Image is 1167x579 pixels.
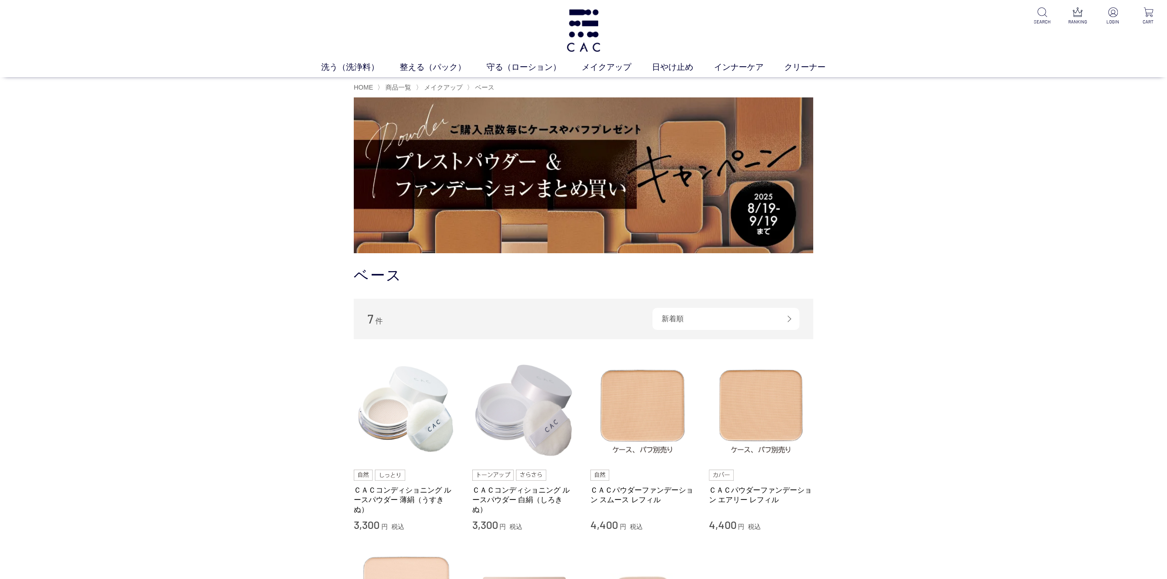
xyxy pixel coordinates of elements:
[652,61,714,74] a: 日やけ止め
[709,358,814,462] img: ＣＡＣパウダーファンデーション エアリー レフィル
[375,317,383,325] span: 件
[499,523,506,530] span: 円
[391,523,404,530] span: 税込
[709,485,814,505] a: ＣＡＣパウダーファンデーション エアリー レフィル
[620,523,626,530] span: 円
[354,266,813,285] h1: ベース
[385,84,411,91] span: 商品一覧
[375,470,405,481] img: しっとり
[472,470,514,481] img: トーンアップ
[321,61,400,74] a: 洗う（洗浄料）
[354,518,380,531] span: 3,300
[424,84,463,91] span: メイクアップ
[714,61,784,74] a: インナーケア
[354,470,373,481] img: 自然
[354,358,459,462] img: ＣＡＣコンディショニング ルースパウダー 薄絹（うすきぬ）
[473,84,494,91] a: ベース
[400,61,487,74] a: 整える（パック）
[416,83,465,92] li: 〉
[582,61,652,74] a: メイクアップ
[472,518,498,531] span: 3,300
[368,312,374,326] span: 7
[784,61,846,74] a: クリーナー
[516,470,546,481] img: さらさら
[709,470,734,481] img: カバー
[377,83,414,92] li: 〉
[381,523,388,530] span: 円
[590,358,695,462] img: ＣＡＣパウダーファンデーション スムース レフィル
[590,470,609,481] img: 自然
[475,84,494,91] span: ベース
[630,523,643,530] span: 税込
[354,84,373,91] a: HOME
[590,485,695,505] a: ＣＡＣパウダーファンデーション スムース レフィル
[467,83,497,92] li: 〉
[1066,18,1089,25] p: RANKING
[652,308,799,330] div: 新着順
[1137,7,1160,25] a: CART
[738,523,744,530] span: 円
[422,84,463,91] a: メイクアップ
[1102,18,1124,25] p: LOGIN
[1031,7,1054,25] a: SEARCH
[565,9,602,52] img: logo
[709,518,736,531] span: 4,400
[487,61,582,74] a: 守る（ローション）
[1102,7,1124,25] a: LOGIN
[510,523,522,530] span: 税込
[1066,7,1089,25] a: RANKING
[472,358,577,462] img: ＣＡＣコンディショニング ルースパウダー 白絹（しろきぬ）
[1031,18,1054,25] p: SEARCH
[748,523,761,530] span: 税込
[354,485,459,515] a: ＣＡＣコンディショニング ルースパウダー 薄絹（うすきぬ）
[590,518,618,531] span: 4,400
[472,485,577,515] a: ＣＡＣコンディショニング ルースパウダー 白絹（しろきぬ）
[1137,18,1160,25] p: CART
[384,84,411,91] a: 商品一覧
